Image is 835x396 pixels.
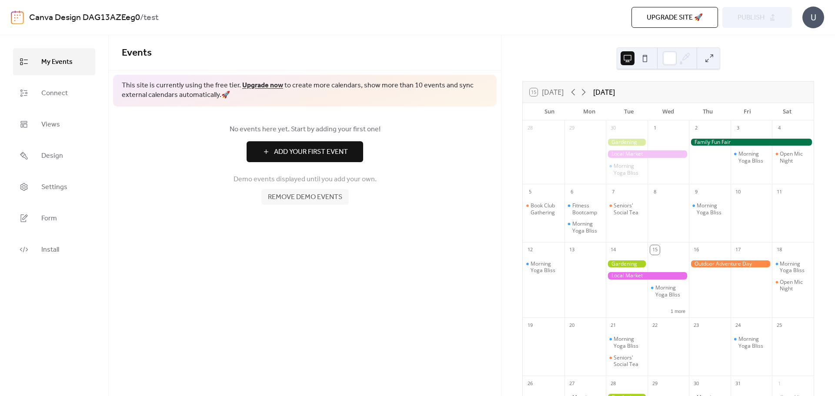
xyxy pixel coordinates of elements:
div: 22 [650,320,660,330]
span: Design [41,149,63,163]
div: 17 [733,245,743,255]
div: 12 [525,245,535,255]
div: Thu [688,103,728,120]
div: 15 [650,245,660,255]
b: test [144,10,159,26]
div: 5 [525,187,535,196]
span: Form [41,212,57,226]
b: / [140,10,144,26]
div: Morning Yoga Bliss [572,220,603,234]
div: 14 [608,245,618,255]
div: 6 [567,187,577,196]
div: Local Market [606,272,689,280]
button: Add Your First Event [247,141,363,162]
span: Events [122,43,152,63]
div: 9 [691,187,701,196]
span: This site is currently using the free tier. to create more calendars, show more than 10 events an... [122,81,488,100]
span: Connect [41,87,68,100]
a: Design [13,142,95,169]
div: Morning Yoga Bliss [731,150,772,164]
div: Morning Yoga Bliss [614,163,644,176]
div: Morning Yoga Bliss [531,260,561,274]
span: Install [41,243,59,257]
span: Remove demo events [268,192,342,203]
div: Gardening Workshop [606,139,648,146]
div: Morning Yoga Bliss [731,336,772,349]
div: Local Market [606,150,689,158]
div: Fitness Bootcamp [572,202,603,216]
div: 24 [733,320,743,330]
a: Settings [13,173,95,200]
div: Book Club Gathering [531,202,561,216]
div: Open Mic Night [772,150,814,164]
a: Install [13,236,95,263]
div: 27 [567,379,577,388]
div: Morning Yoga Bliss [655,284,686,298]
div: Seniors' Social Tea [614,354,644,368]
div: 19 [525,320,535,330]
div: 1 [775,379,784,388]
div: 31 [733,379,743,388]
div: Fri [728,103,767,120]
div: 18 [775,245,784,255]
a: Upgrade now [242,79,283,92]
div: 2 [691,123,701,133]
div: 28 [608,379,618,388]
div: Morning Yoga Bliss [564,220,606,234]
a: Connect [13,80,95,106]
div: 20 [567,320,577,330]
span: Demo events displayed until you add your own. [234,174,377,185]
div: 30 [608,123,618,133]
span: No events here yet. Start by adding your first one! [122,124,488,135]
div: Open Mic Night [780,150,810,164]
a: Views [13,111,95,138]
div: 7 [608,187,618,196]
div: 16 [691,245,701,255]
div: 25 [775,320,784,330]
div: Morning Yoga Bliss [648,284,689,298]
span: Upgrade site 🚀 [647,13,703,23]
div: Sat [767,103,807,120]
div: Morning Yoga Bliss [772,260,814,274]
span: Add Your First Event [274,147,348,157]
div: Morning Yoga Bliss [523,260,564,274]
div: Morning Yoga Bliss [689,202,731,216]
span: Settings [41,180,67,194]
div: 4 [775,123,784,133]
div: 30 [691,379,701,388]
div: Morning Yoga Bliss [614,336,644,349]
div: Morning Yoga Bliss [738,336,769,349]
div: Outdoor Adventure Day [689,260,772,268]
div: Morning Yoga Bliss [606,336,648,349]
div: 3 [733,123,743,133]
div: Tue [609,103,648,120]
a: Add Your First Event [122,141,488,162]
div: Morning Yoga Bliss [697,202,727,216]
a: My Events [13,48,95,75]
div: 23 [691,320,701,330]
div: 10 [733,187,743,196]
div: 29 [567,123,577,133]
button: Remove demo events [261,189,349,205]
div: Morning Yoga Bliss [606,163,648,176]
div: Open Mic Night [780,279,810,292]
div: 29 [650,379,660,388]
div: Gardening Workshop [606,260,648,268]
img: logo [11,10,24,24]
div: Morning Yoga Bliss [780,260,810,274]
div: 1 [650,123,660,133]
span: Views [41,118,60,132]
div: Book Club Gathering [523,202,564,216]
button: 1 more [667,307,689,314]
div: Seniors' Social Tea [614,202,644,216]
div: 11 [775,187,784,196]
div: Open Mic Night [772,279,814,292]
a: Form [13,205,95,232]
div: Sun [530,103,569,120]
div: Wed [648,103,688,120]
div: U [802,7,824,28]
div: [DATE] [593,87,615,97]
div: Fitness Bootcamp [564,202,606,216]
span: My Events [41,55,73,69]
a: Canva Design DAG13AZEeg0 [29,10,140,26]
